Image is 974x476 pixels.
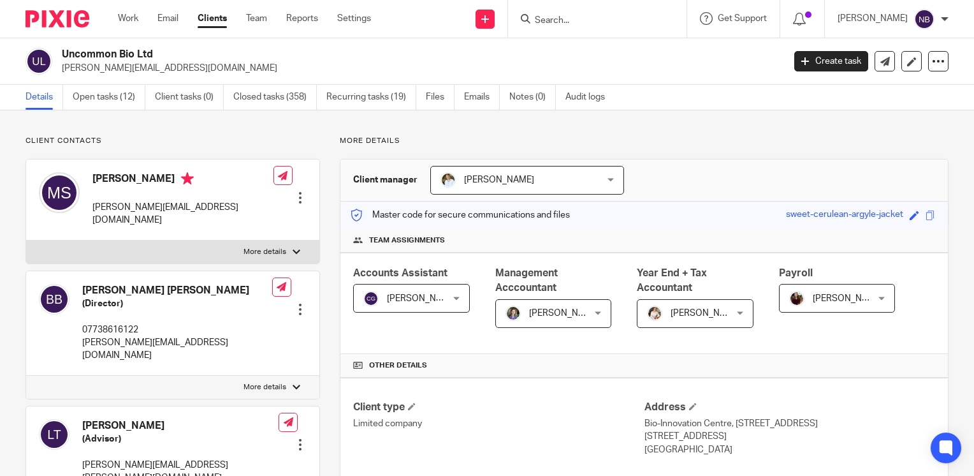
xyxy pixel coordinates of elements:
[644,401,935,414] h4: Address
[92,172,273,188] h4: [PERSON_NAME]
[789,291,804,306] img: MaxAcc_Sep21_ElliDeanPhoto_030.jpg
[82,284,272,297] h4: [PERSON_NAME] [PERSON_NAME]
[340,136,949,146] p: More details
[92,201,273,227] p: [PERSON_NAME][EMAIL_ADDRESS][DOMAIN_NAME]
[505,306,521,321] img: 1530183611242%20(1).jpg
[198,12,227,25] a: Clients
[353,401,644,414] h4: Client type
[534,15,648,27] input: Search
[243,247,286,257] p: More details
[671,309,741,318] span: [PERSON_NAME]
[353,268,447,278] span: Accounts Assistant
[644,430,935,443] p: [STREET_ADDRESS]
[794,51,868,71] a: Create task
[157,12,178,25] a: Email
[39,284,69,315] img: svg%3E
[644,443,935,456] p: [GEOGRAPHIC_DATA]
[82,297,272,310] h5: (Director)
[813,294,883,303] span: [PERSON_NAME]
[495,268,558,293] span: Management Acccountant
[718,14,767,23] span: Get Support
[82,324,272,336] p: 07738616122
[62,48,632,61] h2: Uncommon Bio Ltd
[644,417,935,430] p: Bio-Innovation Centre, [STREET_ADDRESS]
[286,12,318,25] a: Reports
[464,85,500,110] a: Emails
[786,208,903,223] div: sweet-cerulean-argyle-jacket
[353,174,418,186] h3: Client manager
[464,175,534,184] span: [PERSON_NAME]
[39,172,80,213] img: svg%3E
[637,268,707,293] span: Year End + Tax Accountant
[914,9,934,29] img: svg%3E
[25,136,320,146] p: Client contacts
[369,235,445,246] span: Team assignments
[363,291,379,306] img: svg%3E
[82,433,279,445] h5: (Advisor)
[118,12,138,25] a: Work
[509,85,556,110] a: Notes (0)
[337,12,371,25] a: Settings
[246,12,267,25] a: Team
[426,85,454,110] a: Files
[73,85,145,110] a: Open tasks (12)
[25,85,63,110] a: Details
[82,419,279,433] h4: [PERSON_NAME]
[181,172,194,185] i: Primary
[25,10,89,27] img: Pixie
[440,172,456,188] img: sarah-royle.jpg
[155,85,224,110] a: Client tasks (0)
[353,417,644,430] p: Limited company
[387,294,457,303] span: [PERSON_NAME]
[647,306,662,321] img: Kayleigh%20Henson.jpeg
[529,309,599,318] span: [PERSON_NAME]
[62,62,775,75] p: [PERSON_NAME][EMAIL_ADDRESS][DOMAIN_NAME]
[39,419,69,450] img: svg%3E
[243,382,286,392] p: More details
[326,85,416,110] a: Recurring tasks (19)
[565,85,614,110] a: Audit logs
[82,336,272,362] p: [PERSON_NAME][EMAIL_ADDRESS][DOMAIN_NAME]
[25,48,52,75] img: svg%3E
[779,268,813,278] span: Payroll
[350,209,570,221] p: Master code for secure communications and files
[369,361,427,371] span: Other details
[233,85,317,110] a: Closed tasks (358)
[838,12,908,25] p: [PERSON_NAME]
